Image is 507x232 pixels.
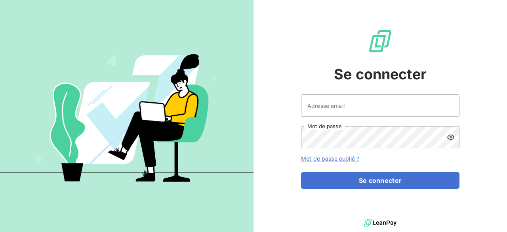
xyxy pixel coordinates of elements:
input: placeholder [301,94,459,117]
span: Se connecter [334,63,427,85]
img: logo [364,217,396,229]
img: Logo LeanPay [368,29,393,54]
a: Mot de passe oublié ? [301,155,359,162]
button: Se connecter [301,172,459,189]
